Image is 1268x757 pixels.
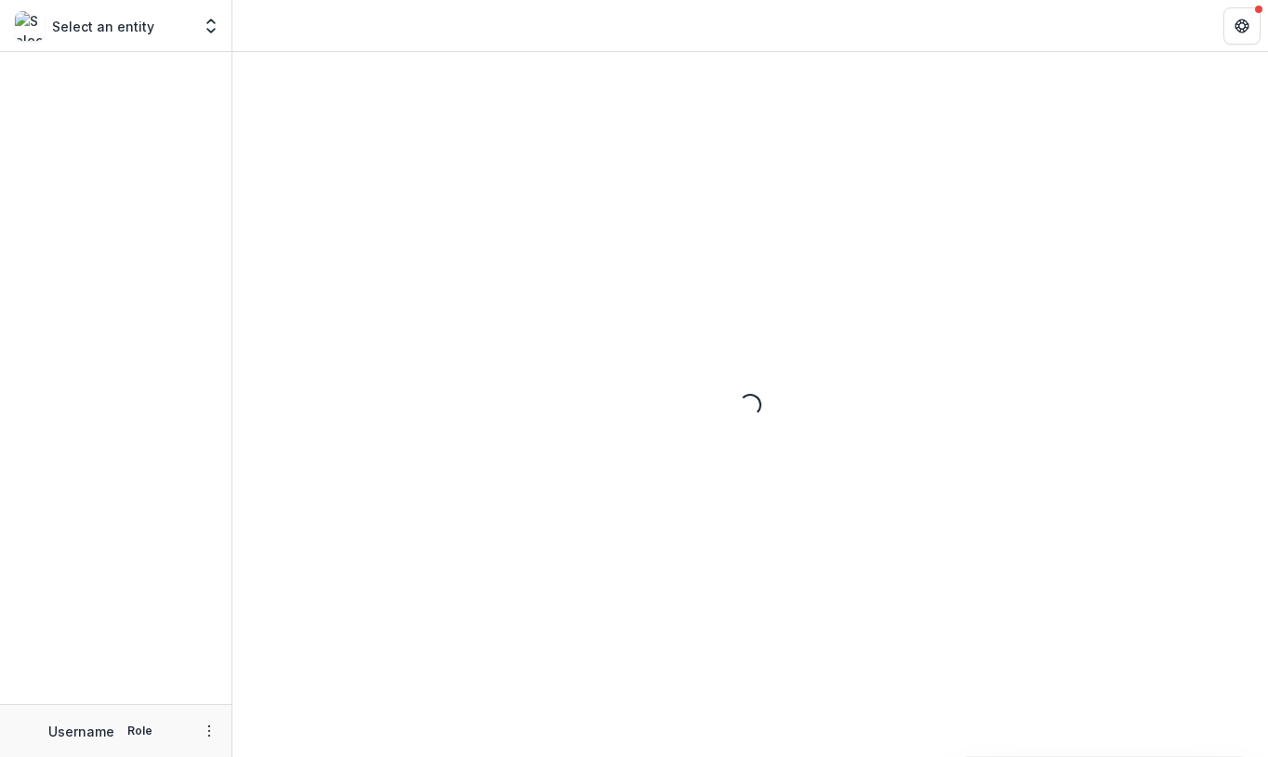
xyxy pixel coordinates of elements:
[52,17,154,36] p: Select an entity
[122,723,158,739] p: Role
[198,7,224,45] button: Open entity switcher
[15,11,45,41] img: Select an entity
[198,720,220,742] button: More
[48,722,114,741] p: Username
[1223,7,1261,45] button: Get Help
